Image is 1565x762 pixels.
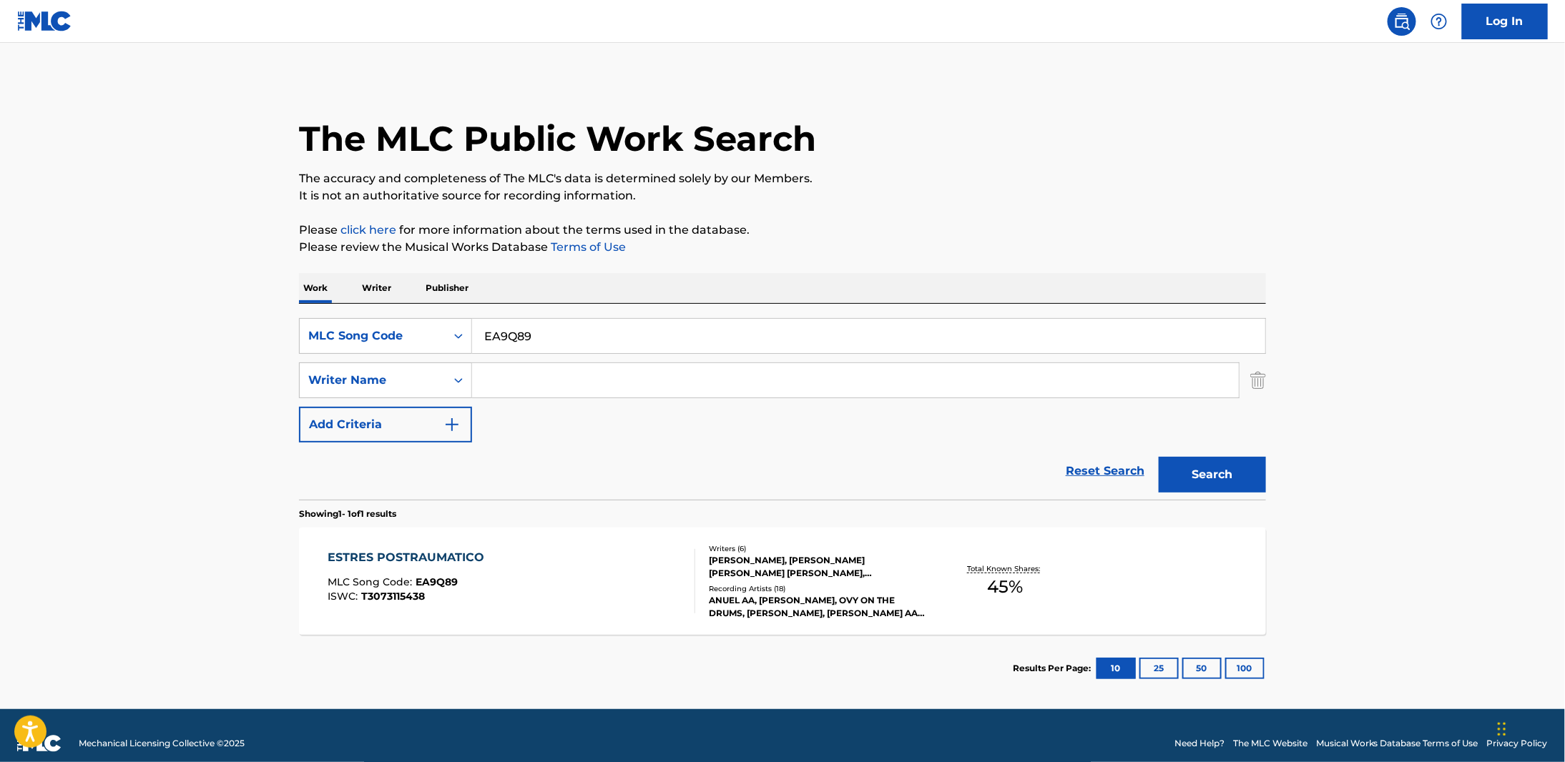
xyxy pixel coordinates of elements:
[328,549,492,566] div: ESTRES POSTRAUMATICO
[79,737,245,750] span: Mechanical Licensing Collective © 2025
[709,594,925,620] div: ANUEL AA, [PERSON_NAME], OVY ON THE DRUMS, [PERSON_NAME], [PERSON_NAME] AA, [PERSON_NAME] AA
[1493,693,1565,762] iframe: Chat Widget
[1159,457,1266,493] button: Search
[1425,7,1453,36] div: Help
[1250,362,1266,398] img: Delete Criterion
[308,372,437,389] div: Writer Name
[1013,662,1094,675] p: Results Per Page:
[299,222,1266,239] p: Please for more information about the terms used in the database.
[1225,658,1265,679] button: 100
[709,554,925,580] div: [PERSON_NAME], [PERSON_NAME] [PERSON_NAME] [PERSON_NAME], [PERSON_NAME] [PERSON_NAME], FRABIAN [P...
[308,327,437,345] div: MLC Song Code
[358,273,396,303] p: Writer
[421,273,473,303] p: Publisher
[328,590,362,603] span: ISWC :
[1431,13,1448,30] img: help
[299,407,472,442] button: Add Criteria
[299,528,1266,635] a: ESTRES POSTRAUMATICOMLC Song Code:EA9Q89ISWC:T3073115438Writers (6)[PERSON_NAME], [PERSON_NAME] [...
[709,543,925,554] div: Writers ( 6 )
[299,239,1266,256] p: Please review the Musical Works Database
[1182,658,1222,679] button: 50
[17,735,62,752] img: logo
[988,574,1024,600] span: 45 %
[1059,455,1152,487] a: Reset Search
[299,117,816,160] h1: The MLC Public Work Search
[299,508,396,520] p: Showing 1 - 1 of 1 results
[1316,737,1478,750] a: Musical Works Database Terms of Use
[299,170,1266,187] p: The accuracy and completeness of The MLC's data is determined solely by our Members.
[299,273,332,303] p: Work
[299,318,1266,500] form: Search Form
[1233,737,1308,750] a: The MLC Website
[1139,658,1179,679] button: 25
[328,575,416,588] span: MLC Song Code :
[416,575,458,588] span: EA9Q89
[1498,708,1506,751] div: Drag
[1462,4,1548,39] a: Log In
[1388,7,1416,36] a: Public Search
[1393,13,1411,30] img: search
[709,583,925,594] div: Recording Artists ( 18 )
[340,223,396,237] a: click here
[1174,737,1225,750] a: Need Help?
[443,416,461,433] img: 9d2ae6d4665cec9f34b9.svg
[1487,737,1548,750] a: Privacy Policy
[967,563,1044,574] p: Total Known Shares:
[362,590,426,603] span: T3073115438
[1097,658,1136,679] button: 10
[548,240,626,254] a: Terms of Use
[299,187,1266,204] p: It is not an authoritative source for recording information.
[17,11,72,31] img: MLC Logo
